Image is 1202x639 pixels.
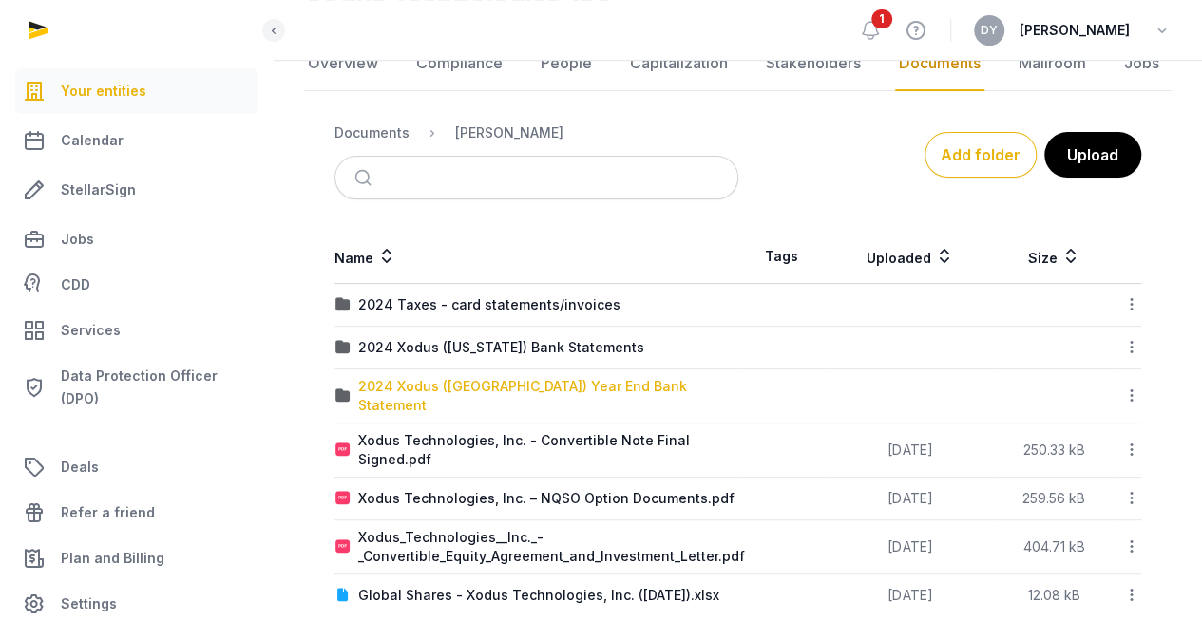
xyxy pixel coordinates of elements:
[15,308,258,353] a: Services
[15,490,258,536] a: Refer a friend
[895,36,984,91] a: Documents
[61,129,124,152] span: Calendar
[335,297,351,312] img: folder.svg
[1120,36,1163,91] a: Jobs
[762,36,865,91] a: Stakeholders
[61,547,164,570] span: Plan and Billing
[335,442,351,458] img: pdf.svg
[1015,36,1090,91] a: Mailroom
[334,110,738,156] nav: Breadcrumb
[61,456,99,479] span: Deals
[15,444,258,490] a: Deals
[15,167,258,213] a: StellarSign
[304,36,1172,91] nav: Tabs
[15,216,258,262] a: Jobs
[358,377,737,415] div: 2024 Xodus ([GEOGRAPHIC_DATA]) Year End Bank Statement
[61,319,121,342] span: Services
[334,123,410,142] div: Documents
[412,36,506,91] a: Compliance
[358,528,745,566] div: Xodus_Technologies__Inc._-_Convertible_Equity_Agreement_and_Investment_Letter.pdf
[925,132,1037,178] button: Add folder
[335,539,351,554] img: pdf.svg
[15,536,258,581] a: Plan and Billing
[335,388,351,404] img: folder.svg
[825,230,996,284] th: Uploaded
[15,357,258,418] a: Data Protection Officer (DPO)
[304,36,382,91] a: Overview
[626,36,732,91] a: Capitalization
[358,586,719,605] div: Global Shares - Xodus Technologies, Inc. ([DATE]).xlsx
[15,581,258,627] a: Settings
[358,431,737,469] div: Xodus Technologies, Inc. - Convertible Note Final Signed.pdf
[996,230,1112,284] th: Size
[358,338,644,357] div: 2024 Xodus ([US_STATE]) Bank Statements
[335,491,351,506] img: pdf.svg
[61,592,117,615] span: Settings
[974,15,1004,46] button: DY
[860,419,1202,639] iframe: Chat Widget
[61,179,136,201] span: StellarSign
[335,588,351,603] img: document.svg
[61,273,90,296] span: CDD
[61,228,94,251] span: Jobs
[61,501,155,524] span: Refer a friend
[343,157,388,198] button: Submit
[1044,132,1141,178] button: Upload
[335,340,351,355] img: folder.svg
[15,266,258,304] a: CDD
[15,68,258,114] a: Your entities
[15,118,258,163] a: Calendar
[537,36,596,91] a: People
[871,9,892,28] span: 1
[981,25,998,36] span: DY
[358,489,735,508] div: Xodus Technologies, Inc. – NQSO Option Documents.pdf
[455,123,563,142] div: [PERSON_NAME]
[358,295,620,314] div: 2024 Taxes - card statements/invoices
[334,230,738,284] th: Name
[61,80,146,103] span: Your entities
[738,230,825,284] th: Tags
[1020,19,1130,42] span: [PERSON_NAME]
[61,365,250,410] span: Data Protection Officer (DPO)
